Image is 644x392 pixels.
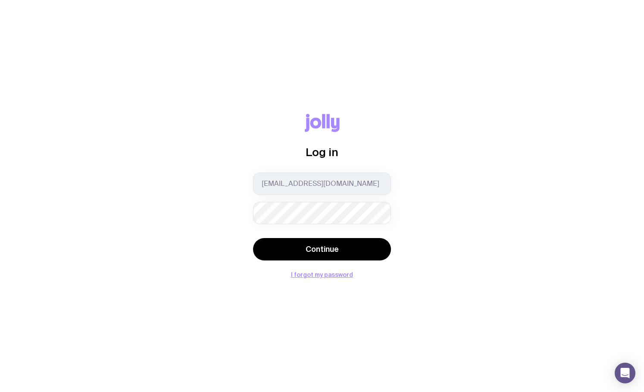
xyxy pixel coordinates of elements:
span: Log in [306,146,338,158]
div: Open Intercom Messenger [615,363,635,383]
button: Continue [253,238,391,260]
input: you@email.com [253,172,391,195]
button: I forgot my password [291,271,353,278]
span: Continue [306,244,339,254]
